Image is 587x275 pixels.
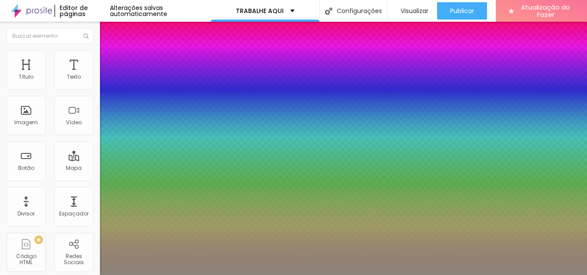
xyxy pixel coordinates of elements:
font: Configurações [337,7,382,15]
font: Vídeo [66,119,82,126]
font: Título [19,73,33,80]
font: Mapa [66,164,82,172]
img: Ícone [325,7,332,15]
font: Visualizar [401,7,428,15]
img: Ícone [83,33,89,39]
font: Editor de páginas [60,3,88,18]
font: TRABALHE AQUI [236,7,284,15]
font: Redes Sociais [64,252,84,266]
font: Botão [18,164,34,172]
font: Alterações salvas automaticamente [110,3,167,18]
font: Texto [67,73,81,80]
input: Buscar elemento [7,28,93,44]
font: Publicar [450,7,474,15]
button: Publicar [437,2,487,20]
font: Código HTML [16,252,36,266]
font: Divisor [17,210,35,217]
button: Visualizar [388,2,437,20]
font: Espaçador [59,210,89,217]
font: Atualização do Fazer [521,3,570,19]
font: Imagem [14,119,38,126]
